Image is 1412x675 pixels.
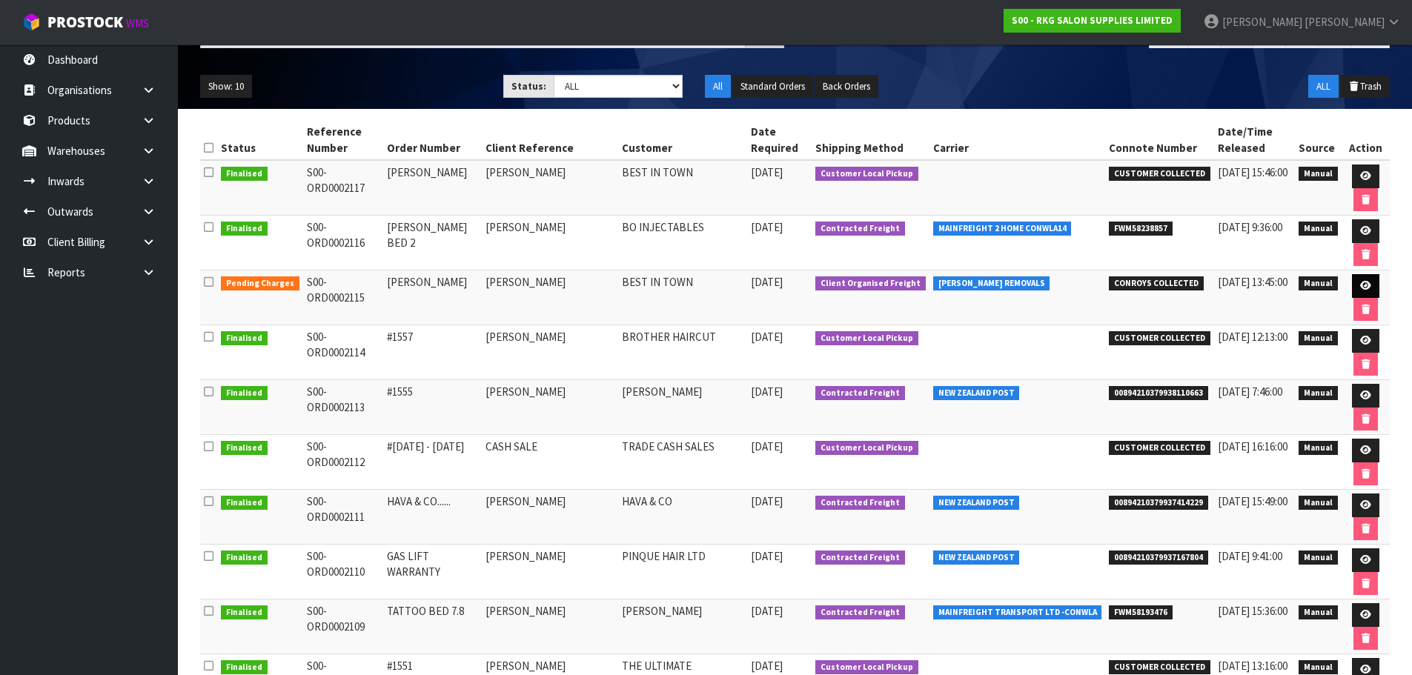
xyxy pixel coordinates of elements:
th: Status [217,120,303,160]
a: S00 - RKG SALON SUPPLIES LIMITED [1004,9,1181,33]
td: #[DATE] - [DATE] [383,435,482,490]
span: Finalised [221,167,268,182]
span: CONROYS COLLECTED [1109,276,1204,291]
span: [DATE] [751,385,783,399]
td: S00-ORD0002111 [303,490,383,545]
button: Show: 10 [200,75,252,99]
span: NEW ZEALAND POST [933,496,1020,511]
span: MAINFREIGHT 2 HOME CONWLA14 [933,222,1072,236]
span: Finalised [221,386,268,401]
span: 00894210379937167804 [1109,551,1208,565]
span: [DATE] 13:16:00 [1218,659,1287,673]
span: Contracted Freight [815,551,905,565]
span: Manual [1299,222,1338,236]
td: [PERSON_NAME] [482,160,618,216]
span: [DATE] 9:36:00 [1218,220,1282,234]
span: NEW ZEALAND POST [933,551,1020,565]
button: Back Orders [815,75,878,99]
span: Manual [1299,551,1338,565]
span: Manual [1299,441,1338,456]
span: Manual [1299,386,1338,401]
th: Date Required [747,120,812,160]
span: Pending Charges [221,276,299,291]
span: [DATE] [751,275,783,289]
span: [DATE] 13:45:00 [1218,275,1287,289]
td: S00-ORD0002117 [303,160,383,216]
td: S00-ORD0002113 [303,380,383,435]
td: PINQUE HAIR LTD [618,545,746,599]
th: Customer [618,120,746,160]
strong: S00 - RKG SALON SUPPLIES LIMITED [1012,14,1173,27]
td: BROTHER HAIRCUT [618,325,746,380]
span: Manual [1299,660,1338,675]
span: [DATE] 15:49:00 [1218,494,1287,508]
td: BEST IN TOWN [618,270,746,325]
td: #1555 [383,380,482,435]
span: Finalised [221,551,268,565]
td: [PERSON_NAME] [482,490,618,545]
span: ProStock [47,13,123,32]
td: #1557 [383,325,482,380]
span: Customer Local Pickup [815,331,918,346]
img: cube-alt.png [22,13,41,31]
span: [DATE] [751,220,783,234]
th: Shipping Method [812,120,929,160]
td: [PERSON_NAME] [618,599,746,654]
span: [PERSON_NAME] REMOVALS [933,276,1050,291]
td: [PERSON_NAME] [482,325,618,380]
td: [PERSON_NAME] [482,216,618,270]
span: Manual [1299,605,1338,620]
small: WMS [126,16,149,30]
td: BEST IN TOWN [618,160,746,216]
span: MAINFREIGHT TRANSPORT LTD -CONWLA [933,605,1102,620]
span: Finalised [221,496,268,511]
span: [DATE] 9:41:00 [1218,549,1282,563]
span: Customer Local Pickup [815,660,918,675]
td: S00-ORD0002109 [303,599,383,654]
td: [PERSON_NAME] [482,380,618,435]
span: Manual [1299,331,1338,346]
span: [DATE] [751,330,783,344]
span: Contracted Freight [815,222,905,236]
td: [PERSON_NAME] [482,599,618,654]
button: All [705,75,731,99]
th: Date/Time Released [1214,120,1295,160]
td: [PERSON_NAME] [482,270,618,325]
td: S00-ORD0002112 [303,435,383,490]
span: [DATE] [751,659,783,673]
td: S00-ORD0002114 [303,325,383,380]
td: [PERSON_NAME] [383,160,482,216]
span: Client Organised Freight [815,276,926,291]
span: [DATE] [751,604,783,618]
span: [DATE] 12:13:00 [1218,330,1287,344]
th: Connote Number [1105,120,1214,160]
td: CASH SALE [482,435,618,490]
span: [PERSON_NAME] [1305,15,1385,29]
th: Reference Number [303,120,383,160]
span: [DATE] 15:46:00 [1218,165,1287,179]
span: CUSTOMER COLLECTED [1109,331,1210,346]
td: GAS LIFT WARRANTY [383,545,482,599]
span: 00894210379938110663 [1109,386,1208,401]
td: S00-ORD0002110 [303,545,383,599]
span: [DATE] [751,165,783,179]
span: Contracted Freight [815,605,905,620]
span: Customer Local Pickup [815,167,918,182]
span: [DATE] [751,494,783,508]
td: HAVA & CO [618,490,746,545]
span: CUSTOMER COLLECTED [1109,441,1210,456]
td: HAVA & CO...... [383,490,482,545]
span: Manual [1299,496,1338,511]
span: Finalised [221,605,268,620]
th: Client Reference [482,120,618,160]
th: Order Number [383,120,482,160]
span: NEW ZEALAND POST [933,386,1020,401]
span: FWM58193476 [1109,605,1173,620]
span: [DATE] 16:16:00 [1218,439,1287,453]
span: Contracted Freight [815,386,905,401]
strong: Status: [511,80,546,93]
span: [DATE] [751,439,783,453]
span: Finalised [221,331,268,346]
td: TRADE CASH SALES [618,435,746,490]
td: [PERSON_NAME] BED 2 [383,216,482,270]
